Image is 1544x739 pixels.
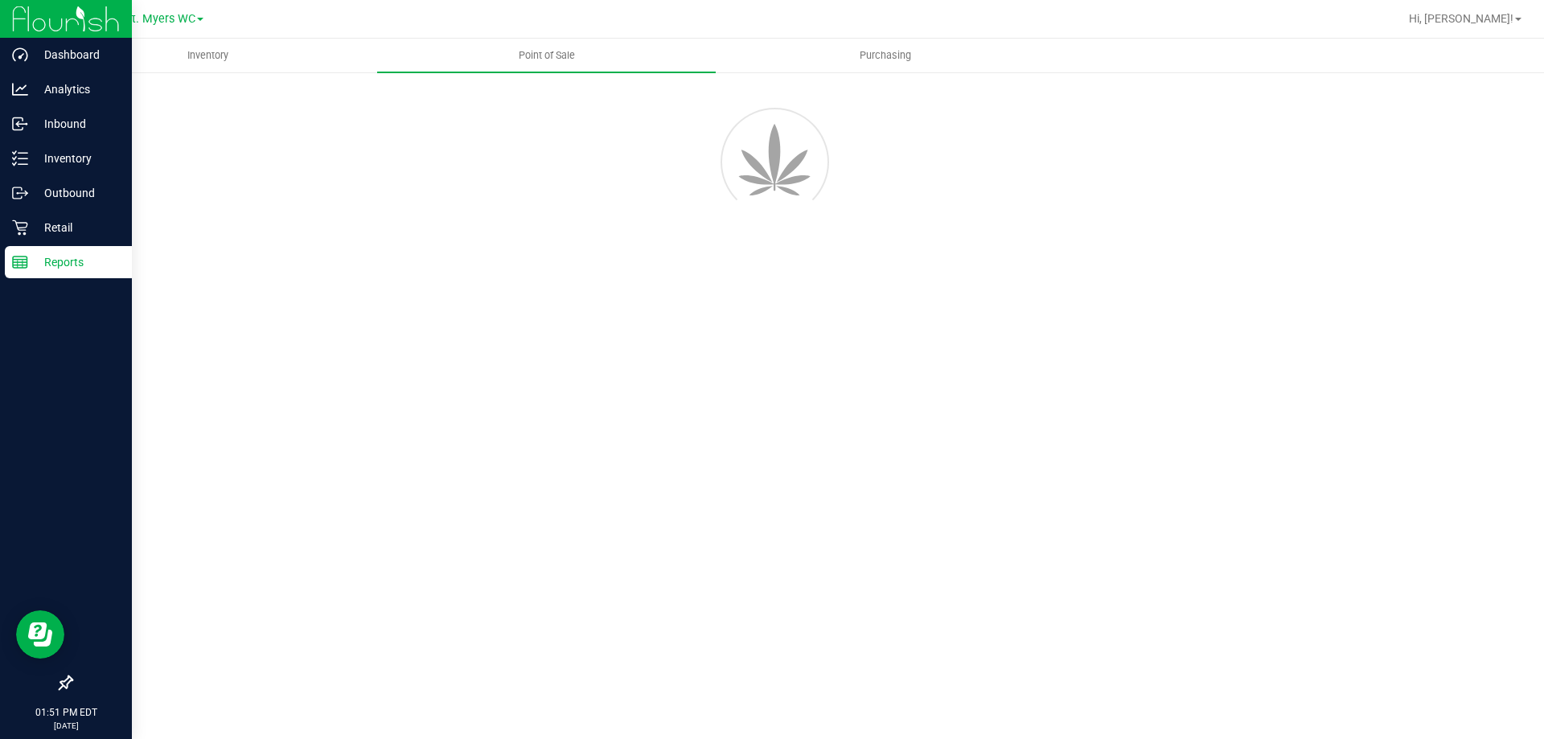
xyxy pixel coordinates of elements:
p: Reports [28,252,125,272]
p: Retail [28,218,125,237]
span: Ft. Myers WC [125,12,195,26]
inline-svg: Analytics [12,81,28,97]
span: Point of Sale [497,48,597,63]
inline-svg: Dashboard [12,47,28,63]
a: Point of Sale [377,39,716,72]
span: Purchasing [838,48,933,63]
inline-svg: Retail [12,220,28,236]
a: Inventory [39,39,377,72]
iframe: Resource center [16,610,64,659]
inline-svg: Inbound [12,116,28,132]
a: Purchasing [716,39,1054,72]
p: [DATE] [7,720,125,732]
p: Dashboard [28,45,125,64]
p: Inbound [28,114,125,133]
p: Outbound [28,183,125,203]
inline-svg: Inventory [12,150,28,166]
span: Inventory [166,48,250,63]
inline-svg: Outbound [12,185,28,201]
span: Hi, [PERSON_NAME]! [1409,12,1513,25]
p: 01:51 PM EDT [7,705,125,720]
p: Inventory [28,149,125,168]
p: Analytics [28,80,125,99]
inline-svg: Reports [12,254,28,270]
